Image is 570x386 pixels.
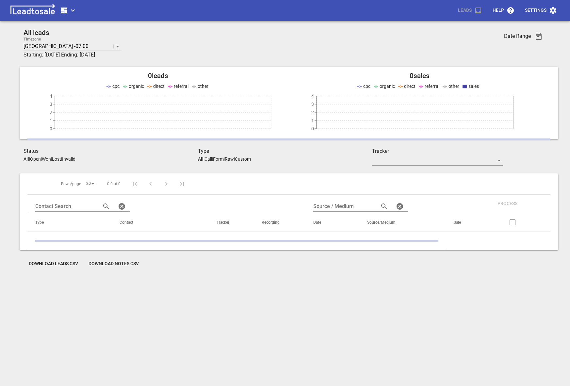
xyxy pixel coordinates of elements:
span: 0-0 of 0 [107,181,121,187]
th: Tracker [209,213,254,232]
span: Download Leads CSV [29,261,78,267]
h3: Tracker [372,147,503,155]
span: | [212,156,213,162]
button: Download Notes CSV [83,258,144,270]
h2: 0 sales [289,72,551,80]
img: logo [8,4,57,17]
label: Timezone [24,37,41,41]
th: Source/Medium [359,213,446,232]
th: Date [305,213,360,232]
aside: All [198,156,204,162]
span: | [51,156,52,162]
tspan: 0 [311,126,314,131]
tspan: 3 [50,102,52,107]
tspan: 0 [50,126,52,131]
h3: Status [24,147,198,155]
p: Call [204,156,212,162]
span: direct [404,84,415,89]
aside: All [24,156,29,162]
tspan: 3 [311,102,314,107]
p: Raw [225,156,234,162]
p: Help [493,7,504,14]
p: Open [30,156,41,162]
span: referral [425,84,439,89]
h2: All leads [24,29,459,37]
span: Rows/page [61,181,81,187]
span: cpc [112,84,120,89]
p: Settings [525,7,546,14]
tspan: 4 [50,93,52,99]
span: Download Notes CSV [89,261,139,267]
span: sales [468,84,479,89]
span: other [448,84,459,89]
span: direct [153,84,165,89]
th: Sale [446,213,485,232]
p: [GEOGRAPHIC_DATA] -07:00 [24,42,89,50]
tspan: 2 [50,110,52,115]
tspan: 1 [50,118,52,123]
span: referral [174,84,188,89]
span: other [198,84,208,89]
p: Form [213,156,224,162]
tspan: 1 [311,118,314,123]
span: | [41,156,42,162]
span: | [29,156,30,162]
p: Lost [52,156,61,162]
th: Type [27,213,112,232]
button: Download Leads CSV [24,258,83,270]
span: | [234,156,235,162]
h3: Date Range [504,33,531,39]
h2: 0 leads [27,72,289,80]
span: | [61,156,62,162]
h3: Starting: [DATE] Ending: [DATE] [24,51,459,59]
p: Won [42,156,51,162]
h3: Type [198,147,372,155]
th: Recording [254,213,305,232]
span: | [204,156,204,162]
p: Invalid [62,156,75,162]
p: Custom [235,156,251,162]
button: Date Range [531,29,546,44]
th: Contact [112,213,209,232]
tspan: 2 [311,110,314,115]
span: organic [380,84,395,89]
span: | [224,156,225,162]
div: 20 [84,179,97,188]
tspan: 4 [311,93,314,99]
span: cpc [363,84,370,89]
span: organic [129,84,144,89]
